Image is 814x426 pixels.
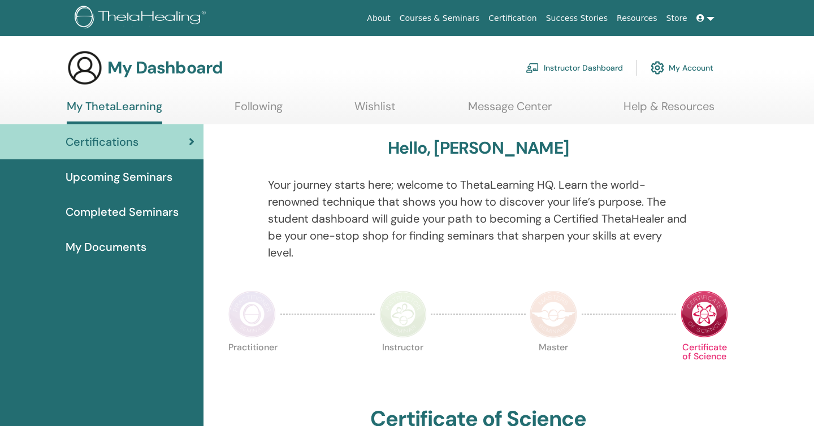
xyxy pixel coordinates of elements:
img: Instructor [379,290,427,338]
a: Success Stories [542,8,612,29]
img: chalkboard-teacher.svg [526,63,539,73]
a: My ThetaLearning [67,99,162,124]
a: Following [235,99,283,121]
img: Certificate of Science [681,290,728,338]
img: Practitioner [228,290,276,338]
a: Resources [612,8,662,29]
img: Master [530,290,577,338]
a: Instructor Dashboard [526,55,623,80]
h3: Hello, [PERSON_NAME] [388,138,569,158]
a: Store [662,8,692,29]
img: cog.svg [651,58,664,77]
a: My Account [651,55,713,80]
a: Message Center [468,99,552,121]
a: Certification [484,8,541,29]
span: Upcoming Seminars [66,168,172,185]
a: Help & Resources [624,99,715,121]
span: My Documents [66,238,146,255]
span: Completed Seminars [66,203,179,220]
img: generic-user-icon.jpg [67,50,103,86]
h3: My Dashboard [107,58,223,78]
p: Your journey starts here; welcome to ThetaLearning HQ. Learn the world-renowned technique that sh... [268,176,689,261]
p: Certificate of Science [681,343,728,390]
p: Practitioner [228,343,276,390]
p: Instructor [379,343,427,390]
a: Wishlist [354,99,396,121]
p: Master [530,343,577,390]
span: Certifications [66,133,138,150]
a: About [362,8,395,29]
a: Courses & Seminars [395,8,484,29]
img: logo.png [75,6,210,31]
